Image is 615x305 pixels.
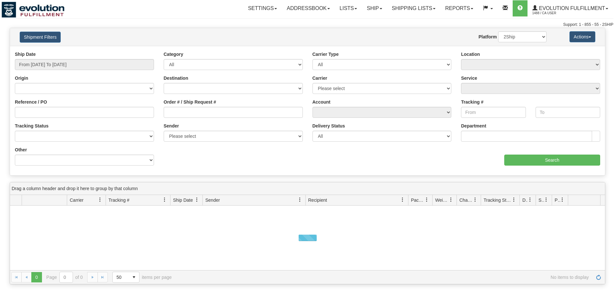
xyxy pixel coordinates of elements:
[421,194,432,205] a: Packages filter column settings
[508,194,519,205] a: Tracking Status filter column settings
[484,197,512,203] span: Tracking Status
[2,22,613,27] div: Support: 1 - 855 - 55 - 2SHIP
[362,0,387,16] a: Ship
[294,194,305,205] a: Sender filter column settings
[461,51,480,57] label: Location
[173,197,193,203] span: Ship Date
[459,197,473,203] span: Charge
[164,99,216,105] label: Order # / Ship Request #
[446,194,456,205] a: Weight filter column settings
[95,194,106,205] a: Carrier filter column settings
[191,194,202,205] a: Ship Date filter column settings
[108,197,129,203] span: Tracking #
[411,197,425,203] span: Packages
[600,119,614,185] iframe: chat widget
[129,272,139,282] span: select
[282,0,335,16] a: Addressbook
[461,123,486,129] label: Department
[181,275,589,280] span: No items to display
[528,0,613,16] a: Evolution Fulfillment 1488 / CA User
[46,272,83,283] span: Page of 0
[387,0,440,16] a: Shipping lists
[335,0,362,16] a: Lists
[10,182,605,195] div: grid grouping header
[538,197,544,203] span: Shipment Issues
[461,107,526,118] input: From
[593,272,604,282] a: Refresh
[313,75,327,81] label: Carrier
[31,272,42,282] span: Page 0
[15,147,27,153] label: Other
[536,107,600,118] input: To
[159,194,170,205] a: Tracking # filter column settings
[164,51,183,57] label: Category
[2,2,65,18] img: logo1488.jpg
[112,272,172,283] span: items per page
[15,99,47,105] label: Reference / PO
[313,99,331,105] label: Account
[313,51,339,57] label: Carrier Type
[555,197,560,203] span: Pickup Status
[70,197,84,203] span: Carrier
[112,272,139,283] span: Page sizes drop down
[15,51,36,57] label: Ship Date
[532,10,581,16] span: 1488 / CA User
[20,32,61,43] button: Shipment Filters
[522,197,528,203] span: Delivery Status
[15,75,28,81] label: Origin
[538,5,605,11] span: Evolution Fulfillment
[117,274,125,280] span: 50
[470,194,481,205] a: Charge filter column settings
[164,75,188,81] label: Destination
[164,123,179,129] label: Sender
[504,155,600,166] input: Search
[461,99,483,105] label: Tracking #
[478,34,497,40] label: Platform
[440,0,478,16] a: Reports
[397,194,408,205] a: Recipient filter column settings
[205,197,220,203] span: Sender
[435,197,449,203] span: Weight
[15,123,48,129] label: Tracking Status
[308,197,327,203] span: Recipient
[525,194,536,205] a: Delivery Status filter column settings
[461,75,477,81] label: Service
[541,194,552,205] a: Shipment Issues filter column settings
[313,123,345,129] label: Delivery Status
[557,194,568,205] a: Pickup Status filter column settings
[569,31,595,42] button: Actions
[243,0,282,16] a: Settings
